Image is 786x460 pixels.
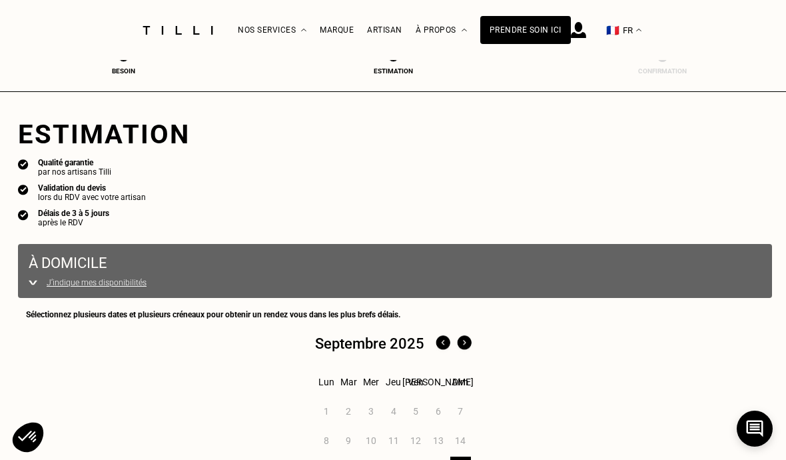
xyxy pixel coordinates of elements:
[38,158,111,167] div: Qualité garantie
[599,1,648,60] button: 🇫🇷 FR
[38,193,146,202] div: lors du RDV avec votre artisan
[97,67,151,75] div: Besoin
[38,167,111,177] div: par nos artisans Tilli
[454,333,475,354] img: Mois suivant
[636,29,641,32] img: menu déroulant
[571,22,586,38] img: icône connexion
[18,183,29,195] img: icon list info
[480,16,571,44] a: Prendre soin ici
[636,67,689,75] div: Confirmation
[26,310,764,319] p: Sélectionnez plusieurs dates et plusieurs créneaux pour obtenir un rendez vous dans les plus bref...
[432,333,454,354] img: Mois précédent
[18,119,768,150] div: Estimation
[138,26,218,35] img: Logo du service de couturière Tilli
[462,29,467,32] img: Menu déroulant à propos
[238,1,306,60] div: Nos services
[416,1,467,60] div: À propos
[37,278,147,287] p: J‘indique mes disponibilités
[315,335,424,352] div: Septembre 2025
[29,278,37,287] img: svg+xml;base64,PHN2ZyB3aWR0aD0iMjIiIGhlaWdodD0iMTEiIHZpZXdCb3g9IjAgMCAyMiAxMSIgZmlsbD0ibm9uZSIgeG...
[38,183,146,193] div: Validation du devis
[18,158,29,170] img: icon list info
[38,209,109,218] div: Délais de 3 à 5 jours
[320,25,354,35] a: Marque
[301,29,306,32] img: Menu déroulant
[18,209,29,221] img: icon list info
[38,218,109,227] div: après le RDV
[606,24,619,37] span: 🇫🇷
[29,255,761,271] p: À domicile
[367,25,402,35] a: Artisan
[366,67,420,75] div: Estimation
